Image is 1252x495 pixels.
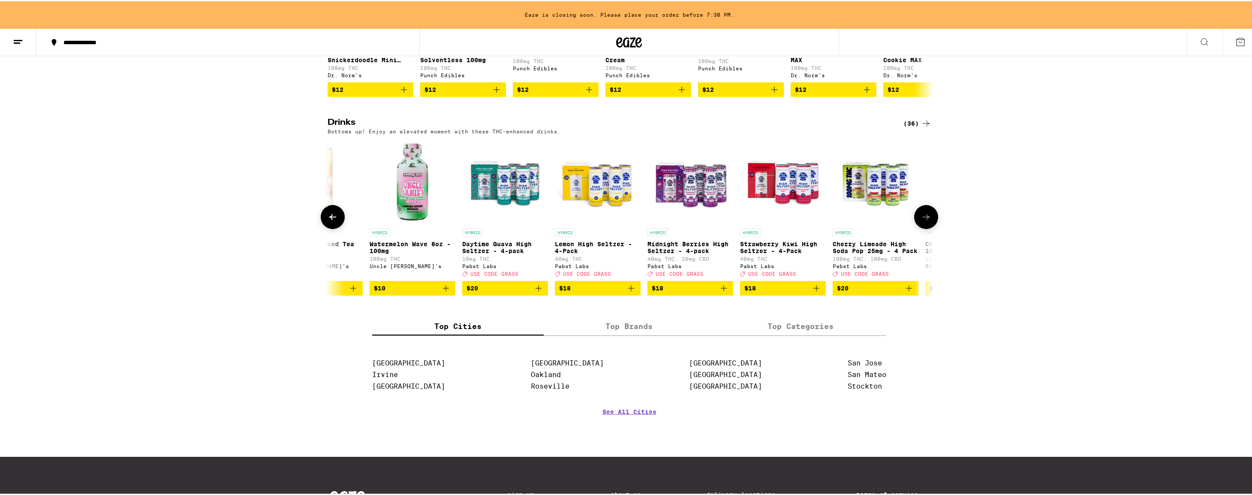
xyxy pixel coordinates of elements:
[698,57,784,63] p: 100mg THC
[925,137,1011,223] img: St. Ides - Cherry Bomb Syrup - 1000mg
[328,48,413,62] p: Max Dose: Snickerdoodle Mini Cookie - Indica
[513,64,599,70] div: Punch Edibles
[791,81,876,96] button: Add to bag
[744,284,756,290] span: $18
[698,81,784,96] button: Add to bag
[328,81,413,96] button: Add to bag
[513,81,599,96] button: Add to bag
[462,137,548,223] img: Pabst Labs - Daytime Guava High Seltzer - 4-pack
[841,270,889,275] span: USE CODE GRASS
[925,280,1011,294] button: Add to bag
[462,137,548,280] a: Open page for Daytime Guava High Seltzer - 4-pack from Pabst Labs
[740,255,826,260] p: 40mg THC
[656,270,704,275] span: USE CODE GRASS
[605,71,691,77] div: Punch Edibles
[888,85,899,92] span: $12
[791,48,876,62] p: Red Velvet Mini Cookie MAX
[555,137,641,280] a: Open page for Lemon High Seltzer - 4-Pack from Pabst Labs
[883,48,969,62] p: Chocolate Chip Mini Cookie MAX
[555,239,641,253] p: Lemon High Seltzer - 4-Pack
[328,127,561,133] p: Bottoms up! Enjoy an elevated moment with these THC-enhanced drinks.
[610,85,621,92] span: $12
[647,280,733,294] button: Add to bag
[883,71,969,77] div: Dr. Norm's
[647,255,733,260] p: 40mg THC: 20mg CBD
[647,227,668,235] p: HYBRID
[837,284,849,290] span: $20
[833,255,918,260] p: 100mg THC: 100mg CBD
[513,57,599,63] p: 100mg THC
[424,85,436,92] span: $12
[689,369,762,377] a: [GEOGRAPHIC_DATA]
[833,137,918,223] img: Pabst Labs - Cherry Limeade High Soda Pop 25mg - 4 Pack
[420,81,506,96] button: Add to bag
[372,381,445,389] a: [GEOGRAPHIC_DATA]
[647,239,733,253] p: Midnight Berries High Seltzer - 4-pack
[559,284,571,290] span: $18
[420,64,506,69] p: 100mg THC
[740,239,826,253] p: Strawberry Kiwi High Seltzer - 4-Pack
[470,270,518,275] span: USE CODE GRASS
[698,64,784,70] div: Punch Edibles
[374,284,385,290] span: $10
[370,239,455,253] p: Watermelon Wave 8oz - 100mg
[652,284,663,290] span: $18
[740,262,826,268] div: Pabst Labs
[715,316,886,334] label: Top Categories
[605,48,691,62] p: Solventless Cookies N' Cream
[328,117,889,127] h2: Drinks
[647,137,733,223] img: Pabst Labs - Midnight Berries High Seltzer - 4-pack
[563,270,611,275] span: USE CODE GRASS
[925,137,1011,280] a: Open page for Cherry Bomb Syrup - 1000mg from St. Ides
[328,71,413,77] div: Dr. Norm's
[531,369,561,377] a: Oakland
[883,81,969,96] button: Add to bag
[372,316,544,334] label: Top Cities
[883,64,969,69] p: 100mg THC
[466,284,478,290] span: $20
[903,117,931,127] a: (36)
[332,85,343,92] span: $12
[833,262,918,268] div: Pabst Labs
[462,227,483,235] p: HYBRID
[555,262,641,268] div: Pabst Labs
[0,0,468,62] button: Redirect to URL
[420,71,506,77] div: Punch Edibles
[602,407,656,439] a: See All Cities
[372,358,445,366] a: [GEOGRAPHIC_DATA]
[531,381,569,389] a: Roseville
[689,381,762,389] a: [GEOGRAPHIC_DATA]
[795,85,807,92] span: $12
[833,137,918,280] a: Open page for Cherry Limeade High Soda Pop 25mg - 4 Pack from Pabst Labs
[702,85,714,92] span: $12
[517,85,529,92] span: $12
[370,137,455,280] a: Open page for Watermelon Wave 8oz - 100mg from Uncle Arnie's
[791,64,876,69] p: 100mg THC
[370,262,455,268] div: Uncle [PERSON_NAME]'s
[740,137,826,223] img: Pabst Labs - Strawberry Kiwi High Seltzer - 4-Pack
[370,137,455,223] img: Uncle Arnie's - Watermelon Wave 8oz - 100mg
[689,358,762,366] a: [GEOGRAPHIC_DATA]
[544,316,715,334] label: Top Brands
[555,227,575,235] p: HYBRID
[555,255,641,260] p: 40mg THC
[531,358,604,366] a: [GEOGRAPHIC_DATA]
[605,81,691,96] button: Add to bag
[740,137,826,280] a: Open page for Strawberry Kiwi High Seltzer - 4-Pack from Pabst Labs
[555,280,641,294] button: Add to bag
[462,255,548,260] p: 10mg THC
[740,280,826,294] button: Add to bag
[370,255,455,260] p: 100mg THC
[848,358,882,366] a: San Jose
[372,316,887,335] div: tabs
[748,270,796,275] span: USE CODE GRASS
[833,239,918,253] p: Cherry Limeade High Soda Pop 25mg - 4 Pack
[5,6,62,13] span: Hi. Need any help?
[462,280,548,294] button: Add to bag
[925,227,946,235] p: HYBRID
[791,71,876,77] div: Dr. Norm's
[462,262,548,268] div: Pabst Labs
[328,64,413,69] p: 108mg THC
[372,369,398,377] a: Irvine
